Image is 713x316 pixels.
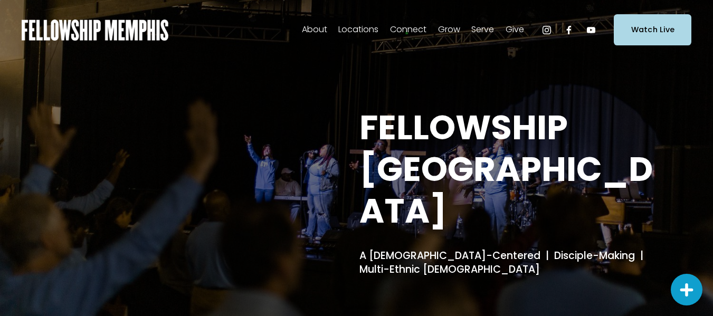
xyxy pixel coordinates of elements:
[390,22,426,39] a: folder dropdown
[438,22,460,39] a: folder dropdown
[586,25,596,35] a: YouTube
[564,25,574,35] a: Facebook
[506,22,524,37] span: Give
[22,20,169,41] img: Fellowship Memphis
[506,22,524,39] a: folder dropdown
[541,25,552,35] a: Instagram
[471,22,494,39] a: folder dropdown
[338,22,378,39] a: folder dropdown
[390,22,426,37] span: Connect
[471,22,494,37] span: Serve
[614,14,691,45] a: Watch Live
[359,104,653,234] strong: FELLOWSHIP [GEOGRAPHIC_DATA]
[338,22,378,37] span: Locations
[302,22,327,39] a: folder dropdown
[359,249,673,277] h4: A [DEMOGRAPHIC_DATA]-Centered | Disciple-Making | Multi-Ethnic [DEMOGRAPHIC_DATA]
[302,22,327,37] span: About
[438,22,460,37] span: Grow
